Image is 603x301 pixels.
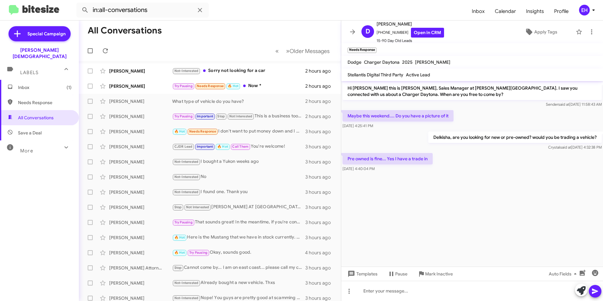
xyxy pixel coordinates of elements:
span: Active Lead [406,72,430,78]
div: 3 hours ago [305,144,336,150]
span: Try Pausing [174,84,193,88]
span: CJDR Lead [174,145,193,149]
span: Calendar [490,2,521,21]
div: [PERSON_NAME] [109,113,172,120]
span: Not Interested [229,114,253,118]
div: [PERSON_NAME] [109,159,172,165]
span: Special Campaign [27,31,66,37]
span: « [275,47,279,55]
span: Needs Response [189,129,216,133]
div: Cannot come by... I am on east coast... please call my cell number [172,264,305,271]
div: I don't want to put money down and I want to keep my truck so most likely asking for a miracle [172,128,305,135]
div: [PERSON_NAME] [109,83,172,89]
span: Not-Interested [174,190,199,194]
p: Delkisha, are you looking for new or pre-owned? would you be trading a vehicle? [428,132,602,143]
button: Next [282,44,333,57]
div: 3 hours ago [305,189,336,195]
div: 4 hours ago [305,250,336,256]
button: Auto Fields [544,268,584,280]
div: [PERSON_NAME] [109,68,172,74]
div: Here is the Mustang that we have in stock currently. What are your thoughts? [172,234,305,241]
span: Templates [346,268,378,280]
span: D [366,27,370,37]
div: 2 hours ago [305,83,336,89]
span: 🔥 Hot [174,129,185,133]
span: Needs Response [197,84,224,88]
div: 3 hours ago [305,204,336,210]
span: 15-90 Day Old Leads [377,38,444,44]
small: Needs Response [348,47,377,53]
span: Charger Daytona [364,59,400,65]
p: Maybe this weekend.... Do you have a picture of it [342,110,454,121]
div: [PERSON_NAME] [109,174,172,180]
span: Mark Inactive [425,268,453,280]
span: Important [197,114,213,118]
span: Not-Interested [174,160,199,164]
div: 3 hours ago [305,219,336,226]
div: 2 hours ago [305,113,336,120]
span: [PERSON_NAME] [415,59,450,65]
div: 2 hours ago [305,98,336,104]
span: Needs Response [18,99,72,106]
button: Pause [383,268,413,280]
div: Already bought a new vehicle. Thxs [172,279,305,286]
span: Stop [174,205,182,209]
button: EH [574,5,596,15]
span: Older Messages [290,48,330,55]
span: Labels [20,70,38,75]
div: That sounds great! In the meantime, if you're considering selling your current vehicle, let me kn... [172,219,305,226]
span: Try Pausing [189,251,208,255]
div: Okay, sounds good. [172,249,305,256]
div: What type of vehicle do you have? [172,98,305,104]
span: Dodge [348,59,361,65]
span: Auto Fields [549,268,579,280]
a: Special Campaign [9,26,71,41]
p: Hi [PERSON_NAME] this is [PERSON_NAME], Sales Manager at [PERSON_NAME][GEOGRAPHIC_DATA]. I saw yo... [342,82,602,100]
div: 2 hours ago [305,68,336,74]
div: This is a business too. Who the fuck is [PERSON_NAME]? [172,113,305,120]
a: Open in CRM [411,28,444,38]
div: 3 hours ago [305,265,336,271]
span: All Conversations [18,115,54,121]
span: Not-Interested [174,281,199,285]
span: Try Pausing [174,220,193,224]
span: said at [558,102,569,107]
span: 🔥 Hot [174,251,185,255]
span: Not-Interested [174,296,199,300]
h1: All Conversations [88,26,162,36]
div: 3 hours ago [305,280,336,286]
div: You're welcome! [172,143,305,150]
div: No [172,173,305,180]
span: [DATE] 4:25:41 PM [342,123,373,128]
div: EH [579,5,590,15]
span: said at [560,145,571,150]
span: Pause [395,268,407,280]
span: 🔥 Hot [217,145,228,149]
span: Inbox [18,84,72,91]
button: Previous [272,44,283,57]
span: [PHONE_NUMBER] [377,28,444,38]
div: 3 hours ago [305,128,336,135]
div: [PERSON_NAME] Attorney At Law [109,265,172,271]
span: 🔥 Hot [174,235,185,239]
a: Insights [521,2,549,21]
div: 3 hours ago [305,159,336,165]
span: [DATE] 4:40:04 PM [342,166,375,171]
input: Search [76,3,209,18]
span: Sender [DATE] 11:58:43 AM [546,102,602,107]
a: Profile [549,2,574,21]
span: Call Them [232,145,249,149]
span: » [286,47,290,55]
span: Stellantis Digital Third Party [348,72,403,78]
span: Not Interested [186,205,209,209]
p: Pre owned is fine... Yes I have a trade in [342,153,433,164]
span: Stop [174,266,182,270]
div: [PERSON_NAME] [109,98,172,104]
span: (1) [67,84,72,91]
div: 3 hours ago [305,174,336,180]
a: Inbox [467,2,490,21]
div: [PERSON_NAME] [109,234,172,241]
